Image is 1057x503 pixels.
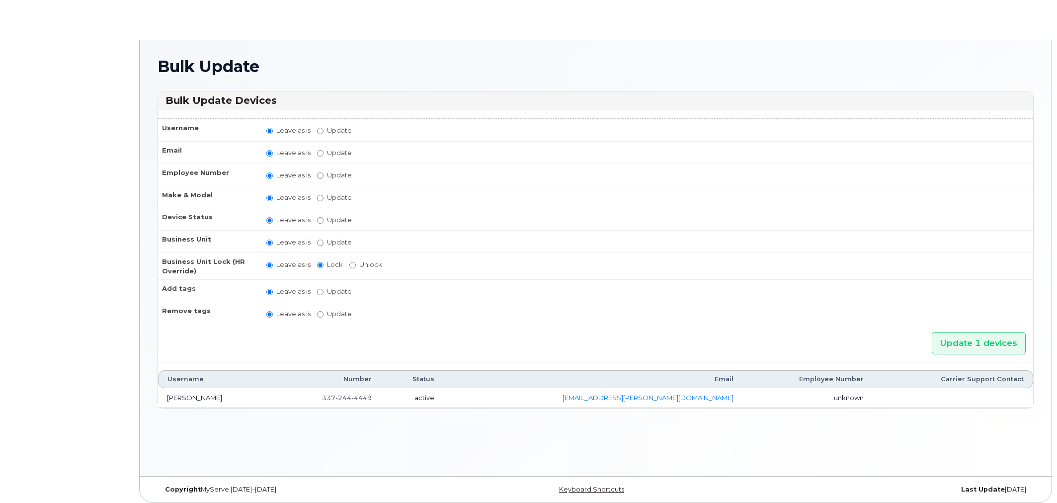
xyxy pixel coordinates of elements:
[559,486,624,493] a: Keyboard Shortcuts
[158,302,257,324] th: Remove tags
[266,193,311,202] label: Leave as is
[317,289,324,295] input: Update
[317,193,352,202] label: Update
[335,394,351,402] span: 244
[317,150,324,157] input: Update
[158,141,257,164] th: Email
[266,289,273,295] input: Leave as is
[266,262,273,268] input: Leave as is
[317,311,324,318] input: Update
[158,252,257,279] th: Business Unit Lock (HR Override)
[158,230,257,252] th: Business Unit
[266,170,311,180] label: Leave as is
[165,94,1026,107] h3: Bulk Update Devices
[317,217,324,224] input: Update
[317,170,352,180] label: Update
[317,148,352,158] label: Update
[266,172,273,179] input: Leave as is
[165,486,201,493] strong: Copyright
[317,309,352,319] label: Update
[158,208,257,230] th: Device Status
[266,150,273,157] input: Leave as is
[266,148,311,158] label: Leave as is
[349,260,382,269] label: Unlock
[741,486,1034,494] div: [DATE]
[266,217,273,224] input: Leave as is
[317,287,352,296] label: Update
[381,370,444,388] th: Status
[266,215,311,225] label: Leave as is
[961,486,1005,493] strong: Last Update
[158,486,450,494] div: MyServe [DATE]–[DATE]
[932,332,1026,354] input: Update 1 devices
[266,240,273,246] input: Leave as is
[158,58,1034,75] h1: Bulk Update
[351,394,372,402] span: 4449
[158,279,257,302] th: Add tags
[317,126,352,135] label: Update
[266,260,311,269] label: Leave as is
[274,370,381,388] th: Number
[317,262,324,268] input: Lock
[317,195,324,201] input: Update
[349,262,356,268] input: Unlock
[158,119,257,141] th: Username
[266,126,311,135] label: Leave as is
[317,172,324,179] input: Update
[317,260,343,269] label: Lock
[158,388,274,408] td: [PERSON_NAME]
[158,370,274,388] th: Username
[563,394,733,402] a: [EMAIL_ADDRESS][PERSON_NAME][DOMAIN_NAME]
[266,128,273,134] input: Leave as is
[158,186,257,208] th: Make & Model
[317,238,352,247] label: Update
[742,370,873,388] th: Employee Number
[158,164,257,186] th: Employee Number
[317,215,352,225] label: Update
[317,128,324,134] input: Update
[443,370,742,388] th: Email
[266,195,273,201] input: Leave as is
[266,238,311,247] label: Leave as is
[742,388,873,408] td: unknown
[317,240,324,246] input: Update
[266,311,273,318] input: Leave as is
[381,388,444,408] td: active
[873,370,1033,388] th: Carrier Support Contact
[322,394,372,402] span: 337
[266,287,311,296] label: Leave as is
[266,309,311,319] label: Leave as is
